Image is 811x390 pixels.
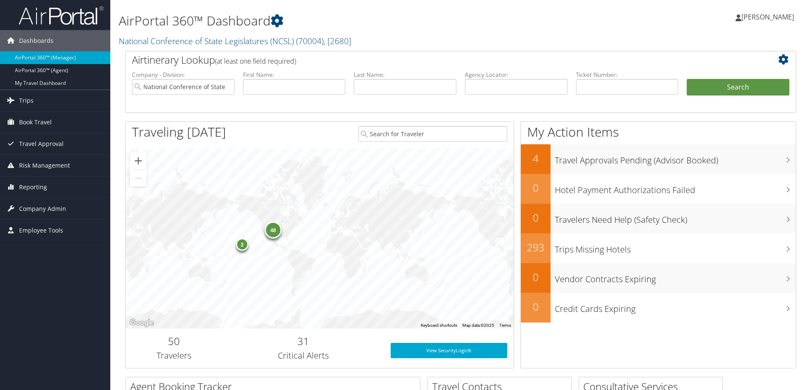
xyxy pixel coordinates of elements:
[119,12,575,30] h1: AirPortal 360™ Dashboard
[465,70,568,79] label: Agency Locator:
[521,181,551,195] h2: 0
[324,35,351,47] span: , [ 2680 ]
[391,343,507,358] a: View SecurityLogic®
[521,151,551,166] h2: 4
[521,210,551,225] h2: 0
[521,263,796,293] a: 0Vendor Contracts Expiring
[128,317,156,328] img: Google
[130,170,147,187] button: Zoom out
[741,12,794,22] span: [PERSON_NAME]
[521,300,551,314] h2: 0
[521,204,796,233] a: 0Travelers Need Help (Safety Check)
[19,6,103,25] img: airportal-logo.png
[555,269,796,285] h3: Vendor Contracts Expiring
[132,123,226,141] h1: Traveling [DATE]
[19,30,53,51] span: Dashboards
[421,323,457,328] button: Keyboard shortcuts
[499,323,511,328] a: Terms (opens in new tab)
[130,152,147,169] button: Zoom in
[521,240,551,255] h2: 293
[132,334,216,348] h2: 50
[243,70,346,79] label: First Name:
[354,70,456,79] label: Last Name:
[555,150,796,166] h3: Travel Approvals Pending (Advisor Booked)
[19,220,63,241] span: Employee Tools
[521,123,796,141] h1: My Action Items
[229,334,378,348] h2: 31
[687,79,789,96] button: Search
[236,238,249,250] div: 2
[521,293,796,323] a: 0Credit Cards Expiring
[119,35,351,47] a: National Conference of State Legislatures (NCSL)
[132,53,733,67] h2: Airtinerary Lookup
[555,210,796,226] h3: Travelers Need Help (Safety Check)
[19,155,70,176] span: Risk Management
[521,233,796,263] a: 293Trips Missing Hotels
[576,70,679,79] label: Ticket Number:
[555,180,796,196] h3: Hotel Payment Authorizations Failed
[521,270,551,284] h2: 0
[19,112,52,133] span: Book Travel
[555,239,796,255] h3: Trips Missing Hotels
[521,144,796,174] a: 4Travel Approvals Pending (Advisor Booked)
[735,4,803,30] a: [PERSON_NAME]
[265,222,282,238] div: 48
[215,56,296,66] span: (at least one field required)
[19,177,47,198] span: Reporting
[358,126,507,142] input: Search for Traveler
[296,35,324,47] span: ( 70004 )
[521,174,796,204] a: 0Hotel Payment Authorizations Failed
[229,350,378,362] h3: Critical Alerts
[555,299,796,315] h3: Credit Cards Expiring
[19,133,64,154] span: Travel Approval
[132,350,216,362] h3: Travelers
[19,198,66,219] span: Company Admin
[19,90,34,111] span: Trips
[462,323,494,328] span: Map data ©2025
[128,317,156,328] a: Open this area in Google Maps (opens a new window)
[132,70,235,79] label: Company - Division:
